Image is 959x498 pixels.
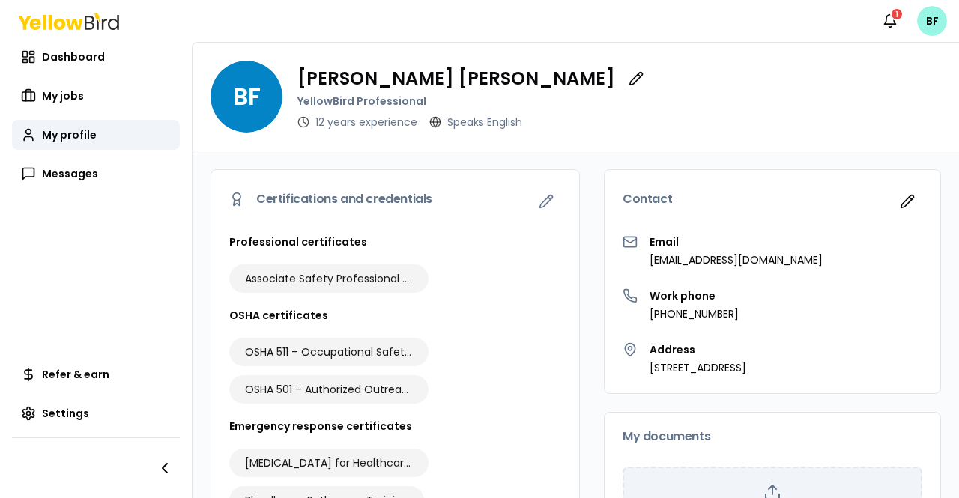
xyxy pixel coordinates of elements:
[315,115,417,130] p: 12 years experience
[12,42,180,72] a: Dashboard
[245,455,413,470] span: [MEDICAL_DATA] for Healthcare Providers
[650,342,746,357] h3: Address
[245,344,413,359] span: OSHA 511 – Occupational Safety & Health Standards for General Industry (30-Hour)
[229,449,429,477] div: Basic Life Support for Healthcare Providers
[650,252,823,267] p: [EMAIL_ADDRESS][DOMAIN_NAME]
[42,127,97,142] span: My profile
[12,398,180,428] a: Settings
[245,271,413,286] span: Associate Safety Professional (ASP)
[229,234,561,249] h3: Professional certificates
[42,406,89,421] span: Settings
[623,431,710,443] span: My documents
[229,375,429,404] div: OSHA 501 – Authorized Outreach Instructor for General Industry
[229,419,561,434] h3: Emergency response certificates
[297,94,651,109] p: YellowBird Professional
[229,308,561,323] h3: OSHA certificates
[256,193,432,205] span: Certifications and credentials
[650,306,739,321] p: [PHONE_NUMBER]
[42,49,105,64] span: Dashboard
[917,6,947,36] span: BF
[12,120,180,150] a: My profile
[42,367,109,382] span: Refer & earn
[650,288,739,303] h3: Work phone
[211,61,282,133] span: BF
[229,264,429,293] div: Associate Safety Professional (ASP)
[650,234,823,249] h3: Email
[42,88,84,103] span: My jobs
[890,7,904,21] div: 1
[875,6,905,36] button: 1
[245,382,413,397] span: OSHA 501 – Authorized Outreach Instructor for General Industry
[12,159,180,189] a: Messages
[447,115,522,130] p: Speaks English
[12,81,180,111] a: My jobs
[42,166,98,181] span: Messages
[12,359,180,389] a: Refer & earn
[650,360,746,375] p: [STREET_ADDRESS]
[623,193,672,205] span: Contact
[297,70,615,88] p: [PERSON_NAME] [PERSON_NAME]
[229,338,429,366] div: OSHA 511 – Occupational Safety & Health Standards for General Industry (30-Hour)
